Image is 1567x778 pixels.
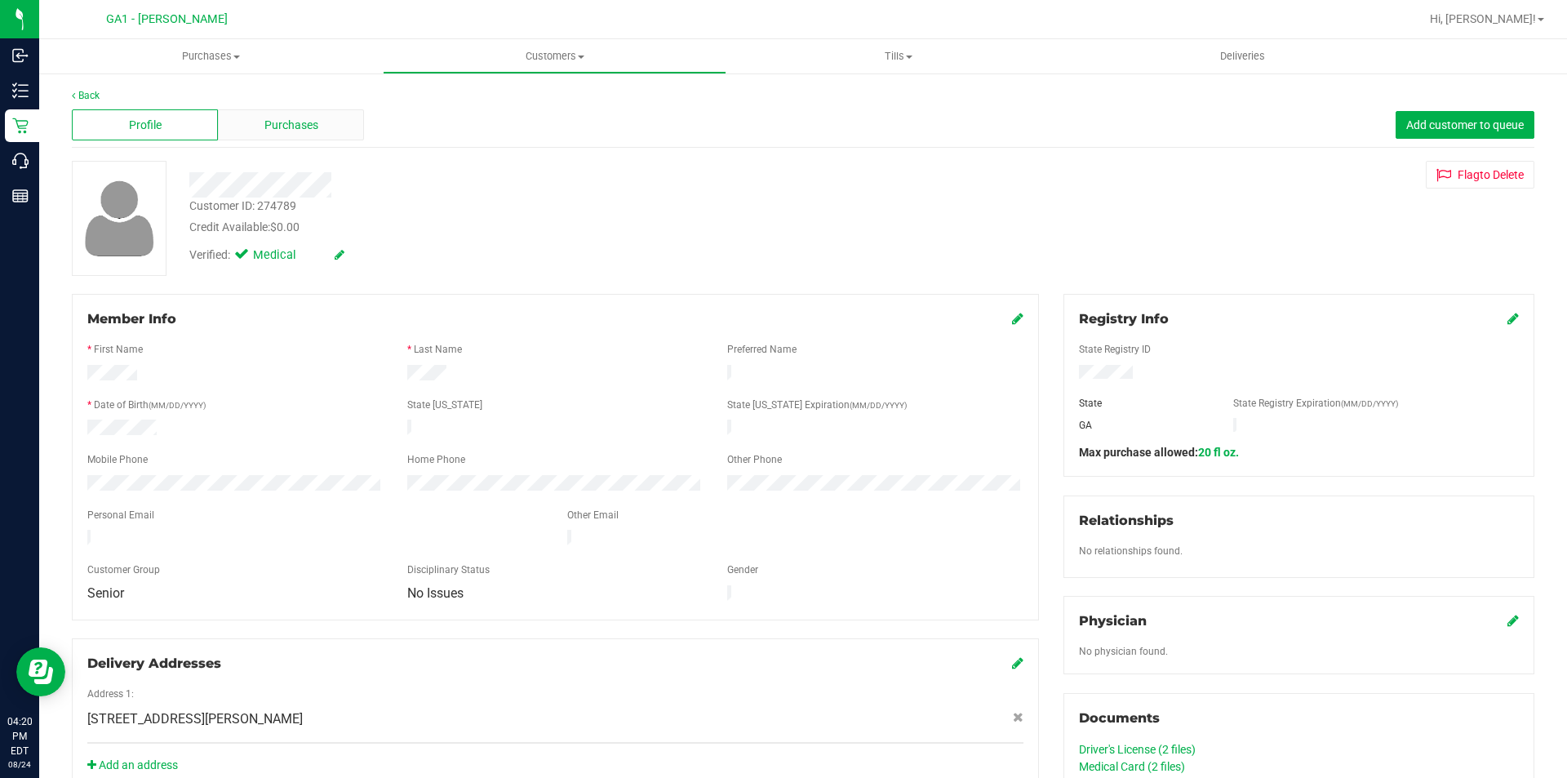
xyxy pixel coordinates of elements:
[7,714,32,758] p: 04:20 PM EDT
[1079,743,1196,756] a: Driver's License (2 files)
[383,39,726,73] a: Customers
[1406,118,1524,131] span: Add customer to queue
[87,758,178,771] a: Add an address
[87,687,134,701] label: Address 1:
[727,49,1069,64] span: Tills
[16,647,65,696] iframe: Resource center
[7,758,32,771] p: 08/24
[87,709,303,729] span: [STREET_ADDRESS][PERSON_NAME]
[149,401,206,410] span: (MM/DD/YYYY)
[94,342,143,357] label: First Name
[1067,396,1222,411] div: State
[12,188,29,204] inline-svg: Reports
[12,82,29,99] inline-svg: Inventory
[39,39,383,73] a: Purchases
[12,153,29,169] inline-svg: Call Center
[407,452,465,467] label: Home Phone
[567,508,619,522] label: Other Email
[39,49,383,64] span: Purchases
[1079,342,1151,357] label: State Registry ID
[1430,12,1536,25] span: Hi, [PERSON_NAME]!
[12,47,29,64] inline-svg: Inbound
[1079,710,1160,726] span: Documents
[1079,544,1183,558] label: No relationships found.
[270,220,300,233] span: $0.00
[727,342,797,357] label: Preferred Name
[727,398,907,412] label: State [US_STATE] Expiration
[253,247,318,265] span: Medical
[189,247,344,265] div: Verified:
[77,176,162,260] img: user-icon.png
[727,452,782,467] label: Other Phone
[1079,760,1185,773] a: Medical Card (2 files)
[189,219,908,236] div: Credit Available:
[1079,613,1147,629] span: Physician
[407,585,464,601] span: No Issues
[264,117,318,134] span: Purchases
[129,117,162,134] span: Profile
[189,198,296,215] div: Customer ID: 274789
[384,49,726,64] span: Customers
[1233,396,1398,411] label: State Registry Expiration
[87,562,160,577] label: Customer Group
[87,508,154,522] label: Personal Email
[407,562,490,577] label: Disciplinary Status
[87,311,176,327] span: Member Info
[87,452,148,467] label: Mobile Phone
[1079,646,1168,657] span: No physician found.
[1067,418,1222,433] div: GA
[87,656,221,671] span: Delivery Addresses
[87,585,124,601] span: Senior
[72,90,100,101] a: Back
[1079,311,1169,327] span: Registry Info
[850,401,907,410] span: (MM/DD/YYYY)
[1198,49,1287,64] span: Deliveries
[1079,446,1239,459] span: Max purchase allowed:
[407,398,482,412] label: State [US_STATE]
[12,118,29,134] inline-svg: Retail
[1341,399,1398,408] span: (MM/DD/YYYY)
[1198,446,1239,459] span: 20 fl oz.
[1396,111,1534,139] button: Add customer to queue
[414,342,462,357] label: Last Name
[106,12,228,26] span: GA1 - [PERSON_NAME]
[94,398,206,412] label: Date of Birth
[727,562,758,577] label: Gender
[1071,39,1414,73] a: Deliveries
[1426,161,1534,189] button: Flagto Delete
[1079,513,1174,528] span: Relationships
[726,39,1070,73] a: Tills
